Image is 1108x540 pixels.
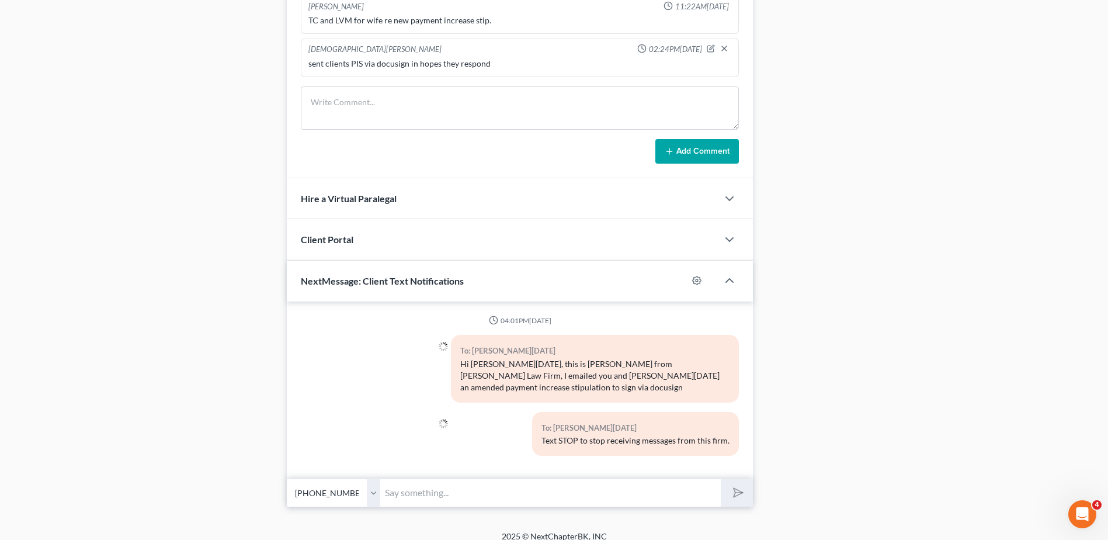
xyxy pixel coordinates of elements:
[675,1,729,12] span: 11:22AM[DATE]
[380,479,721,507] input: Say something...
[460,344,730,358] div: To: [PERSON_NAME][DATE]
[301,193,397,204] span: Hire a Virtual Paralegal
[301,234,353,245] span: Client Portal
[439,342,448,351] img: loading-94b0b3e1ba8af40f4fa279cbd2939eec65efbab3f2d82603d4e2456fc2c12017.gif
[1068,500,1096,528] iframe: Intercom live chat
[308,58,731,70] div: sent clients PIS via docusign in hopes they respond
[301,275,464,286] span: NextMessage: Client Text Notifications
[301,316,739,326] div: 04:01PM[DATE]
[649,44,702,55] span: 02:24PM[DATE]
[655,139,739,164] button: Add Comment
[541,421,730,435] div: To: [PERSON_NAME][DATE]
[308,15,731,26] div: TC and LVM for wife re new payment increase stip.
[1092,500,1102,510] span: 4
[460,358,730,393] div: Hi [PERSON_NAME][DATE], this is [PERSON_NAME] from [PERSON_NAME] Law Firm, I emailed you and [PER...
[439,419,448,428] img: loading-94b0b3e1ba8af40f4fa279cbd2939eec65efbab3f2d82603d4e2456fc2c12017.gif
[308,1,364,12] div: [PERSON_NAME]
[308,44,442,56] div: [DEMOGRAPHIC_DATA][PERSON_NAME]
[541,435,730,446] div: Text STOP to stop receiving messages from this firm.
